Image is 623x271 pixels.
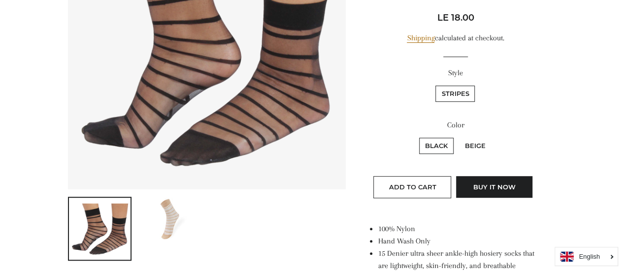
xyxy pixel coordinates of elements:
img: Load image into Gallery viewer, Women&#39;s Ankle-High Stripes Jacquard-Knit Hosiery Socks [69,198,131,260]
a: English [560,251,613,262]
button: Buy it now [456,176,532,198]
div: calculated at checkout. [368,32,543,44]
img: Load image into Gallery viewer, Women&#39;s Ankle-High Stripes Jacquard-Knit Hosiery Socks [140,198,202,239]
label: Style [368,67,543,79]
label: Beige [459,138,492,154]
span: LE 18.00 [437,12,474,23]
span: Add to Cart [389,183,436,191]
span: 100% Nylon [378,224,415,233]
span: 15 Denier ultra sheer ankle-high hosiery socks that are lightweight, skin-friendly, and breathable [378,249,534,270]
label: Color [368,119,543,131]
label: Black [419,138,454,154]
span: Hand Wash Only [378,237,430,245]
button: Add to Cart [373,176,451,198]
i: English [579,253,600,260]
label: Stripes [435,86,475,102]
a: Shipping [407,33,434,43]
